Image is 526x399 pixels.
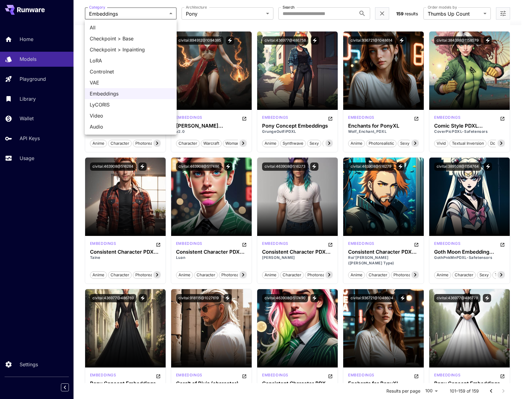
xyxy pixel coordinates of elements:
[90,57,172,64] span: LoRA
[90,35,172,42] span: Checkpoint > Base
[90,68,172,75] span: Controlnet
[90,123,172,130] span: Audio
[90,46,172,53] span: Checkpoint > Inpainting
[90,90,172,97] span: Embeddings
[90,79,172,86] span: VAE
[90,101,172,108] span: LyCORIS
[90,24,172,31] span: All
[90,112,172,119] span: Video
